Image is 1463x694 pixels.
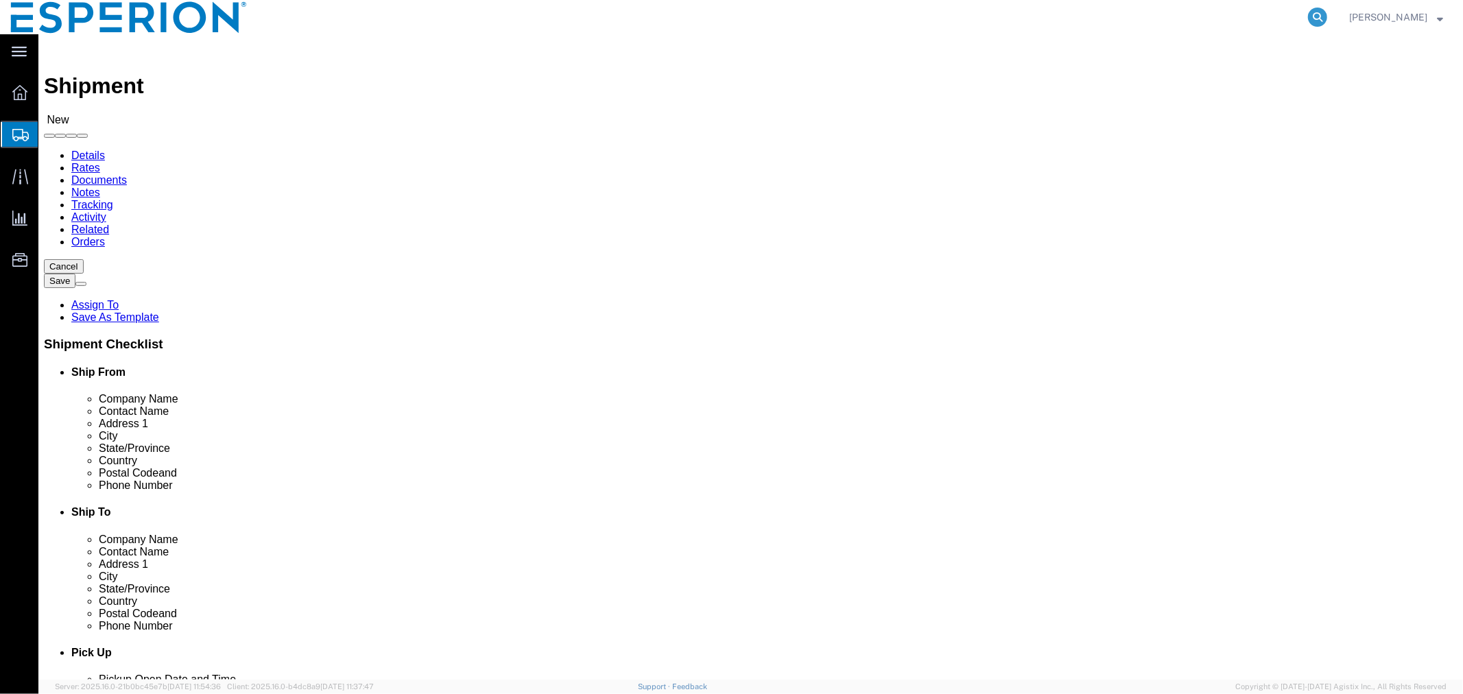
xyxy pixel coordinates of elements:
a: Feedback [672,682,707,691]
a: Support [638,682,672,691]
span: Server: 2025.16.0-21b0bc45e7b [55,682,221,691]
button: [PERSON_NAME] [1348,9,1444,25]
span: [DATE] 11:37:47 [320,682,374,691]
span: [DATE] 11:54:36 [167,682,221,691]
span: Client: 2025.16.0-b4dc8a9 [227,682,374,691]
span: Copyright © [DATE]-[DATE] Agistix Inc., All Rights Reserved [1235,681,1447,693]
span: Alexandra Breaux [1349,10,1427,25]
iframe: FS Legacy Container [38,34,1463,680]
